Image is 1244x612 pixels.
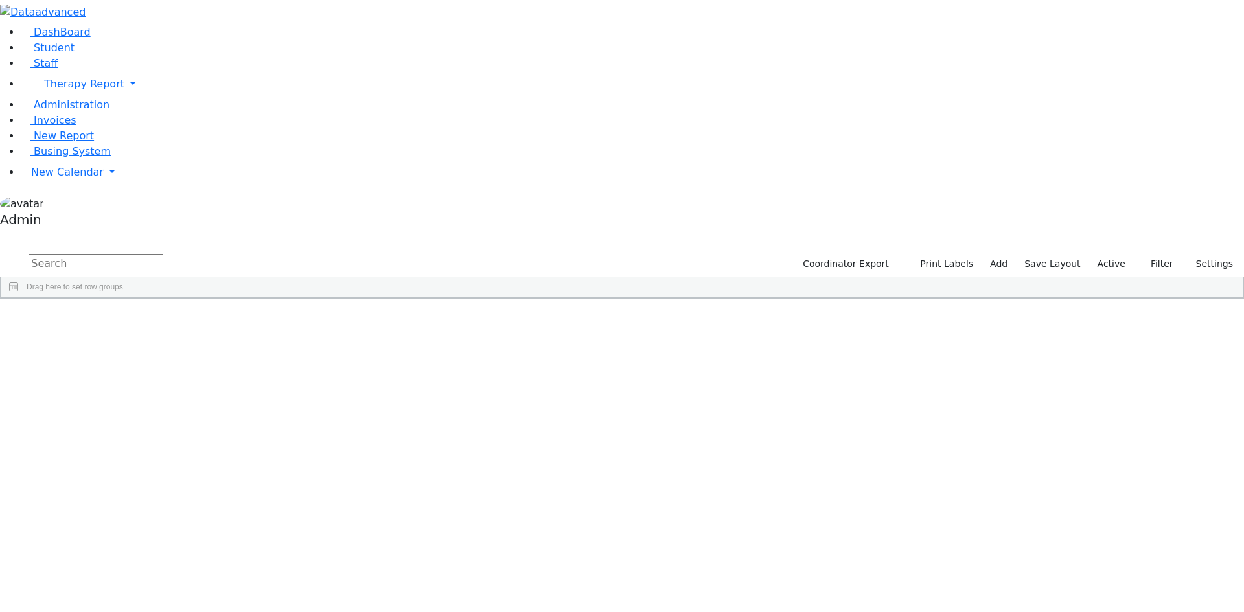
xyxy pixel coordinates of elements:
span: New Report [34,130,94,142]
label: Active [1092,254,1131,274]
a: Staff [21,57,58,69]
a: Busing System [21,145,111,157]
span: Staff [34,57,58,69]
span: Student [34,41,75,54]
span: New Calendar [31,166,104,178]
span: Busing System [34,145,111,157]
a: Student [21,41,75,54]
span: DashBoard [34,26,91,38]
button: Filter [1134,254,1179,274]
button: Coordinator Export [794,254,895,274]
span: Invoices [34,114,76,126]
a: Therapy Report [21,71,1244,97]
a: New Report [21,130,94,142]
a: Add [984,254,1013,274]
button: Print Labels [905,254,979,274]
a: DashBoard [21,26,91,38]
a: Administration [21,98,109,111]
span: Administration [34,98,109,111]
input: Search [29,254,163,273]
button: Save Layout [1019,254,1086,274]
span: Therapy Report [44,78,124,90]
span: Drag here to set row groups [27,282,123,291]
a: Invoices [21,114,76,126]
button: Settings [1179,254,1239,274]
a: New Calendar [21,159,1244,185]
